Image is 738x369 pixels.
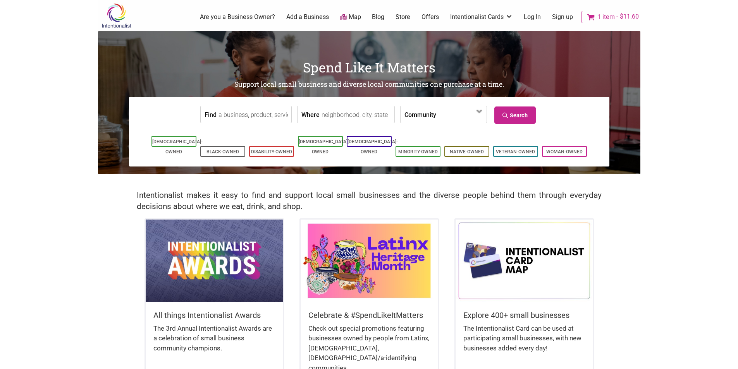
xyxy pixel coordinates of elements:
[404,106,436,123] label: Community
[615,14,638,20] span: $11.60
[322,106,392,124] input: neighborhood, city, state
[137,190,602,212] h2: Intentionalist makes it easy to find and support local small businesses and the diverse people be...
[347,139,398,154] a: [DEMOGRAPHIC_DATA]-Owned
[524,13,541,21] a: Log In
[205,106,217,123] label: Find
[299,139,349,154] a: [DEMOGRAPHIC_DATA]-Owned
[597,14,615,20] span: 1 item
[146,220,283,302] img: Intentionalist Awards
[218,106,289,124] input: a business, product, service
[552,13,573,21] a: Sign up
[98,3,135,28] img: Intentionalist
[98,80,640,89] h2: Support local small business and diverse local communities one purchase at a time.
[152,139,203,154] a: [DEMOGRAPHIC_DATA]-Owned
[301,106,320,123] label: Where
[450,149,484,154] a: Native-Owned
[286,13,329,21] a: Add a Business
[587,13,596,21] i: Cart
[200,13,275,21] a: Are you a Business Owner?
[340,13,361,22] a: Map
[463,310,585,321] h5: Explore 400+ small businesses
[98,58,640,77] h1: Spend Like It Matters
[463,324,585,361] div: The Intentionalist Card can be used at participating small businesses, with new businesses added ...
[496,149,535,154] a: Veteran-Owned
[398,149,438,154] a: Minority-Owned
[494,106,536,124] a: Search
[546,149,583,154] a: Woman-Owned
[153,310,275,321] h5: All things Intentionalist Awards
[153,324,275,361] div: The 3rd Annual Intentionalist Awards are a celebration of small business community champions.
[206,149,239,154] a: Black-Owned
[450,13,513,21] a: Intentionalist Cards
[251,149,292,154] a: Disability-Owned
[581,11,645,23] a: Cart1 item$11.60
[396,13,410,21] a: Store
[456,220,593,302] img: Intentionalist Card Map
[301,220,438,302] img: Latinx / Hispanic Heritage Month
[421,13,439,21] a: Offers
[308,310,430,321] h5: Celebrate & #SpendLikeItMatters
[372,13,384,21] a: Blog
